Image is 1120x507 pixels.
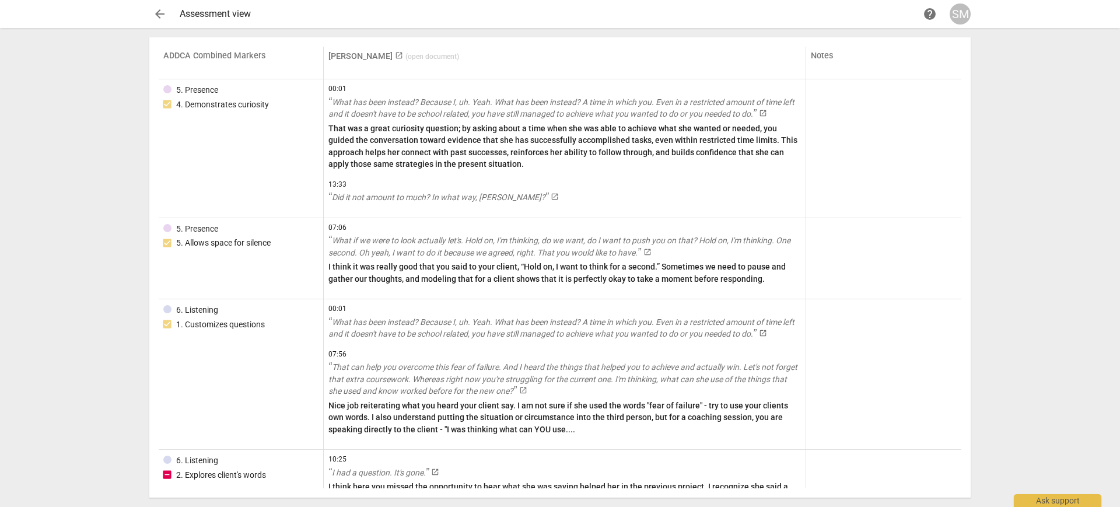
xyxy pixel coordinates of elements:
th: Notes [806,47,961,79]
a: Help [919,4,940,25]
a: That can help you overcome this fear of failure. And I heard the things that helped you to achiev... [328,361,801,397]
span: What if we were to look actually let's. Hold on, I'm thinking, do we want, do I want to push you ... [328,236,790,257]
div: 5. Presence [176,84,218,96]
div: 6. Listening [176,304,218,316]
span: 10:25 [328,454,801,464]
a: What has been instead? Because I, uh. Yeah. What has been instead? A time in which you. Even in a... [328,96,801,120]
div: 5. Allows space for silence [176,237,271,249]
span: 00:01 [328,84,801,94]
span: What has been instead? Because I, uh. Yeah. What has been instead? A time in which you. Even in a... [328,97,794,119]
div: 5. Presence [176,223,218,235]
th: ADDCA Combined Markers [159,47,324,79]
span: launch [395,51,403,60]
div: 2. Explores client's words [176,469,266,481]
span: That can help you overcome this fear of failure. And I heard the things that helped you to achiev... [328,362,797,396]
p: That was a great curiosity question; by asking about a time when she was able to achieve what she... [328,123,801,170]
span: launch [759,109,767,117]
span: launch [759,329,767,337]
span: ( open document ) [405,53,459,61]
a: Did it not amount to much? In what way, [PERSON_NAME]? [328,191,801,204]
div: 4. Demonstrates curiosity [176,99,269,111]
div: Ask support [1014,494,1101,507]
span: launch [551,193,559,201]
a: I had a question. It's gone. [328,467,801,479]
span: 07:56 [328,349,801,359]
a: What has been instead? Because I, uh. Yeah. What has been instead? A time in which you. Even in a... [328,316,801,340]
span: 00:01 [328,304,801,314]
span: 07:06 [328,223,801,233]
p: I think it was really good that you said to your client, “Hold on, I want to think for a second.”... [328,261,801,285]
span: arrow_back [153,7,167,21]
span: help [923,7,937,21]
span: 13:33 [328,180,801,190]
p: Nice job reiterating what you heard your client say. I am not sure if she used the words "fear of... [328,400,801,436]
button: SM [950,4,971,25]
div: 6. Listening [176,454,218,467]
span: launch [431,468,439,476]
a: What if we were to look actually let's. Hold on, I'm thinking, do we want, do I want to push you ... [328,235,801,258]
span: What has been instead? Because I, uh. Yeah. What has been instead? A time in which you. Even in a... [328,317,794,339]
span: Did it not amount to much? In what way, [PERSON_NAME]? [328,193,549,202]
div: 1. Customizes questions [176,319,265,331]
span: launch [643,248,652,256]
span: launch [519,386,527,394]
span: I had a question. It's gone. [328,468,429,477]
a: [PERSON_NAME] (open document) [328,51,459,61]
div: Assessment view [180,9,919,19]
